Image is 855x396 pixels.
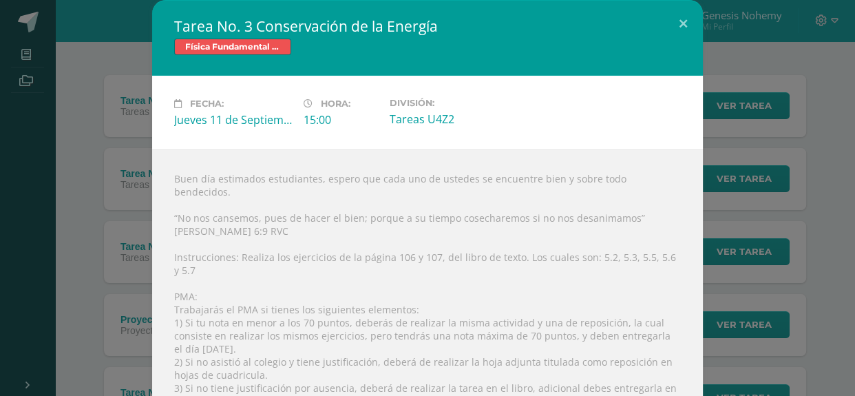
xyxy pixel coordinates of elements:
[390,112,508,127] div: Tareas U4Z2
[390,98,508,108] label: División:
[174,39,291,55] span: Física Fundamental Bas III
[174,112,293,127] div: Jueves 11 de Septiembre
[304,112,379,127] div: 15:00
[174,17,681,36] h2: Tarea No. 3 Conservación de la Energía
[190,98,224,109] span: Fecha:
[321,98,350,109] span: Hora:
